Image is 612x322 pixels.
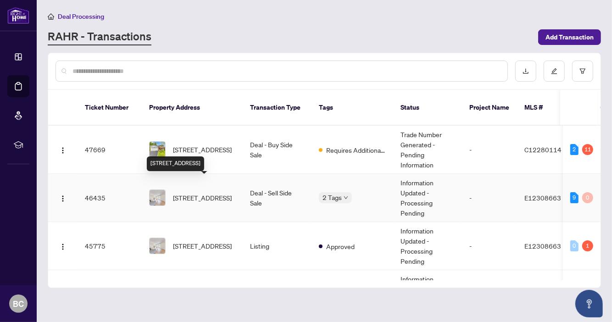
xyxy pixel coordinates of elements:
td: Information Updated - Processing Pending [393,174,462,222]
span: E12308663 [524,194,561,202]
td: Deal - Buy Side Sale [243,126,312,174]
img: thumbnail-img [150,190,165,205]
button: Add Transaction [538,29,601,45]
span: BC [13,297,24,310]
th: Transaction Type [243,90,312,126]
button: Logo [56,190,70,205]
span: [STREET_ADDRESS] [173,144,232,155]
td: - [462,126,517,174]
td: Listing [243,222,312,270]
div: 2 [570,144,579,155]
td: 44501 [78,270,142,318]
a: RAHR - Transactions [48,29,151,45]
img: thumbnail-img [150,142,165,157]
span: Requires Additional Docs [326,145,386,155]
th: Status [393,90,462,126]
img: thumbnail-img [150,238,165,254]
th: Property Address [142,90,243,126]
span: Deal Processing [58,12,104,21]
th: Tags [312,90,393,126]
td: Information Updated - Processing Pending [393,270,462,318]
span: C12280114 [524,145,562,154]
td: Deal - Sell Side Sale [243,174,312,222]
span: E12308663 [524,242,561,250]
th: Project Name [462,90,517,126]
div: 0 [570,240,579,251]
button: filter [572,61,593,82]
img: logo [7,7,29,24]
td: 46435 [78,174,142,222]
th: MLS # [517,90,572,126]
img: Logo [59,147,67,154]
td: - [462,270,517,318]
span: home [48,13,54,20]
button: Logo [56,142,70,157]
td: Listing - Lease [243,270,312,318]
div: 1 [582,240,593,251]
span: download [523,68,529,74]
div: 9 [570,192,579,203]
img: Logo [59,243,67,250]
button: Logo [56,239,70,253]
button: Open asap [575,290,603,317]
img: Logo [59,195,67,202]
button: download [515,61,536,82]
span: 2 Tags [323,192,342,203]
span: down [344,195,348,200]
span: [STREET_ADDRESS] [173,241,232,251]
span: Approved [326,241,355,251]
button: edit [544,61,565,82]
td: Information Updated - Processing Pending [393,222,462,270]
span: Add Transaction [545,30,594,44]
span: edit [551,68,557,74]
span: [STREET_ADDRESS] [173,193,232,203]
th: Ticket Number [78,90,142,126]
td: 47669 [78,126,142,174]
td: - [462,222,517,270]
div: [STREET_ADDRESS] [147,156,204,171]
td: 45775 [78,222,142,270]
td: Trade Number Generated - Pending Information [393,126,462,174]
span: filter [579,68,586,74]
div: 11 [582,144,593,155]
td: - [462,174,517,222]
div: 0 [582,192,593,203]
